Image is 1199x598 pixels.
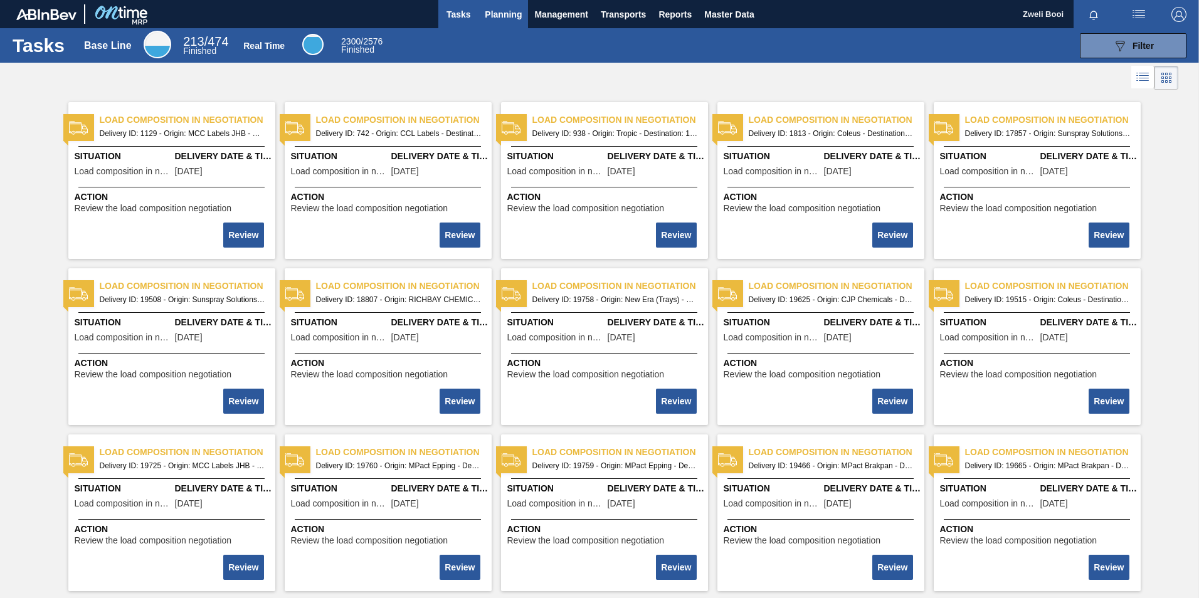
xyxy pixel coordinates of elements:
[183,46,216,56] span: Finished
[75,150,172,163] span: Situation
[223,389,263,414] button: Review
[291,204,448,213] span: Review the load composition negotiation
[391,150,489,163] span: Delivery Date & Time
[656,223,696,248] button: Review
[75,370,232,379] span: Review the load composition negotiation
[175,333,203,342] span: 10/16/2025,
[749,113,924,127] span: Load composition in negotiation
[440,223,480,248] button: Review
[1090,387,1130,415] div: Complete task: 2290079
[749,293,914,307] span: Delivery ID: 19625 - Origin: CJP Chemicals - Destination: 1SB
[940,357,1138,370] span: Action
[1074,6,1114,23] button: Notifications
[441,553,481,581] div: Complete task: 2290081
[16,9,77,20] img: TNhmsLtSVTkK8tSr43FrP2fwEKptu5GPRR3wAAAABJRU5ErkJggg==
[534,7,588,22] span: Management
[934,118,953,137] img: status
[940,523,1138,536] span: Action
[502,285,520,303] img: status
[175,150,272,163] span: Delivery Date & Time
[224,221,265,249] div: Complete task: 2290070
[1089,223,1129,248] button: Review
[532,459,698,473] span: Delivery ID: 19759 - Origin: MPact Epping - Destination: 1SJ
[608,333,635,342] span: 10/11/2025,
[874,553,914,581] div: Complete task: 2290083
[183,34,228,48] span: / 474
[291,191,489,204] span: Action
[656,389,696,414] button: Review
[391,499,419,508] span: 10/11/2025,
[316,127,482,140] span: Delivery ID: 742 - Origin: CCL Labels - Destination: 1SD
[749,446,924,459] span: Load composition in negotiation
[502,451,520,469] img: status
[874,387,914,415] div: Complete task: 2290078
[100,459,265,473] span: Delivery ID: 19725 - Origin: MCC Labels JHB - Destination: 1SD
[316,446,492,459] span: Load composition in negotiation
[291,482,388,495] span: Situation
[341,45,374,55] span: Finished
[608,482,705,495] span: Delivery Date & Time
[965,127,1131,140] span: Delivery ID: 17857 - Origin: Sunspray Solutions - Destination: 1SB
[965,280,1141,293] span: Load composition in negotiation
[657,553,697,581] div: Complete task: 2290082
[608,167,635,176] span: 03/13/2023,
[100,446,275,459] span: Load composition in negotiation
[175,499,203,508] span: 10/15/2025,
[940,370,1097,379] span: Review the load composition negotiation
[302,34,324,55] div: Real Time
[965,293,1131,307] span: Delivery ID: 19515 - Origin: Coleus - Destination: 1SD
[965,446,1141,459] span: Load composition in negotiation
[441,387,481,415] div: Complete task: 2290076
[724,150,821,163] span: Situation
[872,555,912,580] button: Review
[507,357,705,370] span: Action
[724,316,821,329] span: Situation
[934,451,953,469] img: status
[824,150,921,163] span: Delivery Date & Time
[608,316,705,329] span: Delivery Date & Time
[872,223,912,248] button: Review
[724,523,921,536] span: Action
[507,536,665,545] span: Review the load composition negotiation
[391,482,489,495] span: Delivery Date & Time
[965,459,1131,473] span: Delivery ID: 19665 - Origin: MPact Brakpan - Destination: 1SD
[749,459,914,473] span: Delivery ID: 19466 - Origin: MPact Brakpan - Destination: 1SA
[1089,389,1129,414] button: Review
[1171,7,1186,22] img: Logout
[75,204,232,213] span: Review the load composition negotiation
[824,482,921,495] span: Delivery Date & Time
[75,191,272,204] span: Action
[507,316,605,329] span: Situation
[1040,150,1138,163] span: Delivery Date & Time
[75,167,172,176] span: Load composition in negotiation
[243,41,285,51] div: Real Time
[749,127,914,140] span: Delivery ID: 1813 - Origin: Coleus - Destination: 1SD
[656,555,696,580] button: Review
[316,459,482,473] span: Delivery ID: 19760 - Origin: MPact Epping - Destination: 1SJ
[724,191,921,204] span: Action
[316,113,492,127] span: Load composition in negotiation
[440,555,480,580] button: Review
[291,316,388,329] span: Situation
[608,499,635,508] span: 10/13/2025,
[291,499,388,508] span: Load composition in negotiation
[69,118,88,137] img: status
[291,357,489,370] span: Action
[75,536,232,545] span: Review the load composition negotiation
[940,333,1037,342] span: Load composition in negotiation
[291,536,448,545] span: Review the load composition negotiation
[1090,553,1130,581] div: Complete task: 2290084
[285,285,304,303] img: status
[507,150,605,163] span: Situation
[224,553,265,581] div: Complete task: 2290080
[532,127,698,140] span: Delivery ID: 938 - Origin: Tropic - Destination: 1SD
[183,36,228,55] div: Base Line
[75,482,172,495] span: Situation
[507,499,605,508] span: Load composition in negotiation
[391,333,419,342] span: 09/08/2025,
[1040,167,1068,176] span: 08/11/2025,
[84,40,132,51] div: Base Line
[183,34,204,48] span: 213
[940,191,1138,204] span: Action
[608,150,705,163] span: Delivery Date & Time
